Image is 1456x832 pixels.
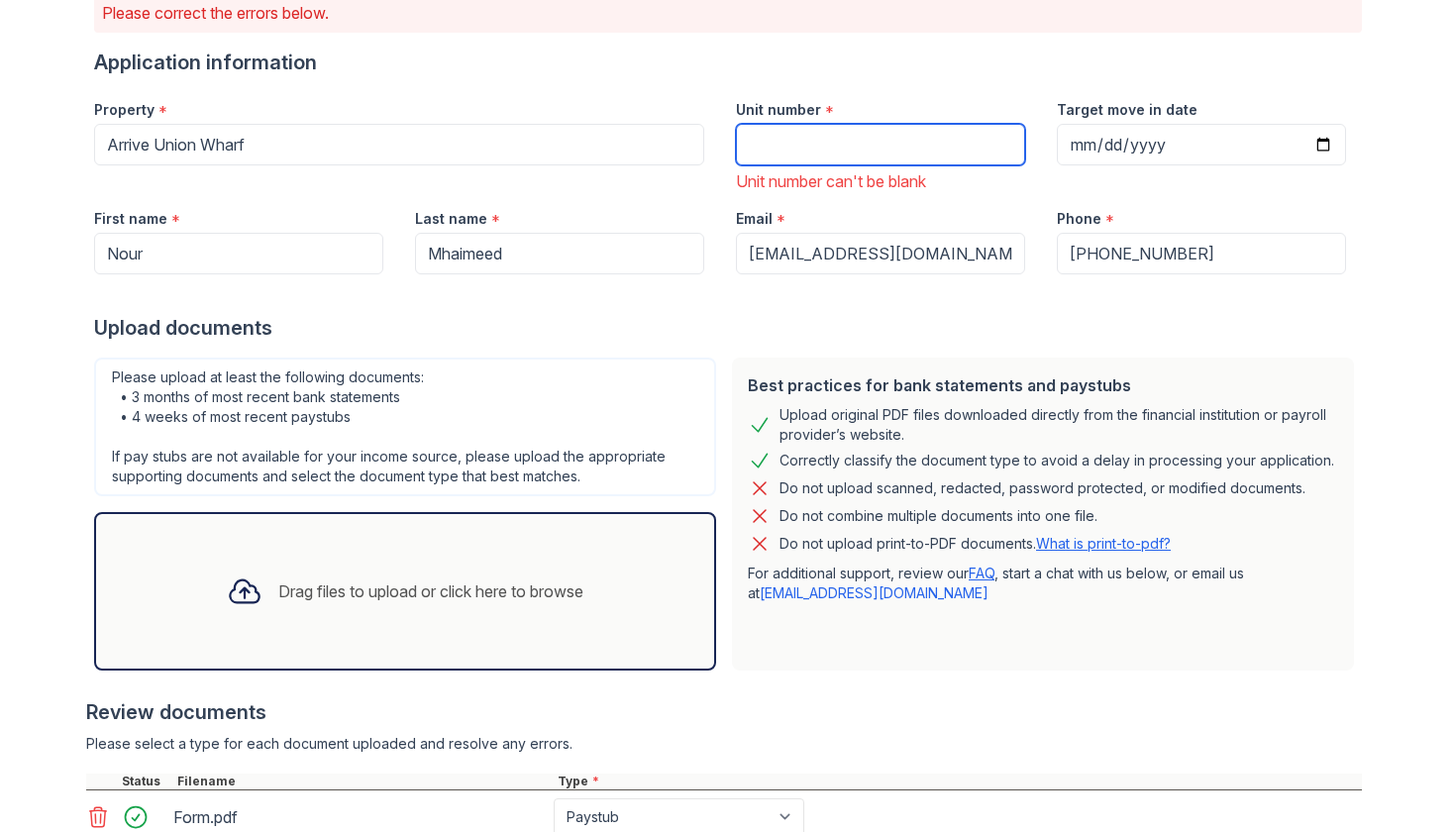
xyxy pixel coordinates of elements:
div: Upload documents [94,314,1362,342]
div: Please select a type for each document uploaded and resolve any errors. [86,734,1362,754]
div: Upload original PDF files downloaded directly from the financial institution or payroll provider’... [780,405,1338,445]
div: Best practices for bank statements and paystubs [748,373,1338,397]
div: Filename [173,774,554,789]
div: Type [554,774,1362,789]
p: Do not upload print-to-PDF documents. [780,534,1171,554]
a: FAQ [969,565,994,581]
div: Review documents [86,698,1362,726]
div: Please upload at least the following documents: • 3 months of most recent bank statements • 4 wee... [94,358,716,496]
a: What is print-to-pdf? [1036,535,1171,552]
div: Drag files to upload or click here to browse [278,579,583,603]
label: Email [736,209,773,229]
label: Unit number [736,100,821,120]
label: Last name [415,209,487,229]
p: For additional support, review our , start a chat with us below, or email us at [748,564,1338,603]
div: Correctly classify the document type to avoid a delay in processing your application. [780,449,1334,472]
p: Please correct the errors below. [102,1,1354,25]
div: Unit number can't be blank [736,169,1025,193]
div: Status [118,774,173,789]
label: First name [94,209,167,229]
div: Do not combine multiple documents into one file. [780,504,1097,528]
label: Property [94,100,155,120]
label: Phone [1057,209,1101,229]
label: Target move in date [1057,100,1197,120]
a: [EMAIL_ADDRESS][DOMAIN_NAME] [760,584,988,601]
div: Do not upload scanned, redacted, password protected, or modified documents. [780,476,1305,500]
div: Application information [94,49,1362,76]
